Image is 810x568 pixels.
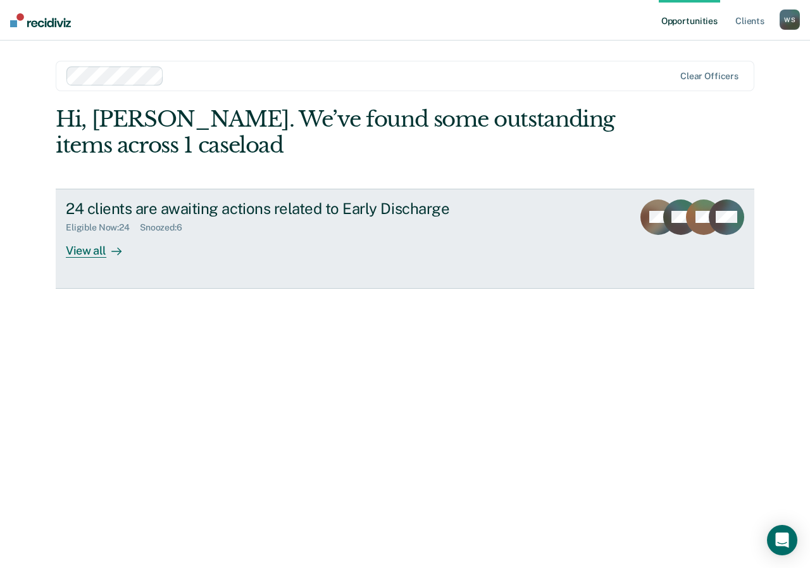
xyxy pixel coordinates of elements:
div: 24 clients are awaiting actions related to Early Discharge [66,199,510,218]
div: W S [780,9,800,30]
div: Hi, [PERSON_NAME]. We’ve found some outstanding items across 1 caseload [56,106,614,158]
a: 24 clients are awaiting actions related to Early DischargeEligible Now:24Snoozed:6View all [56,189,754,289]
div: Clear officers [680,71,738,82]
div: Eligible Now : 24 [66,222,140,233]
div: Snoozed : 6 [140,222,192,233]
button: WS [780,9,800,30]
div: View all [66,233,137,258]
div: Open Intercom Messenger [767,525,797,555]
img: Recidiviz [10,13,71,27]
